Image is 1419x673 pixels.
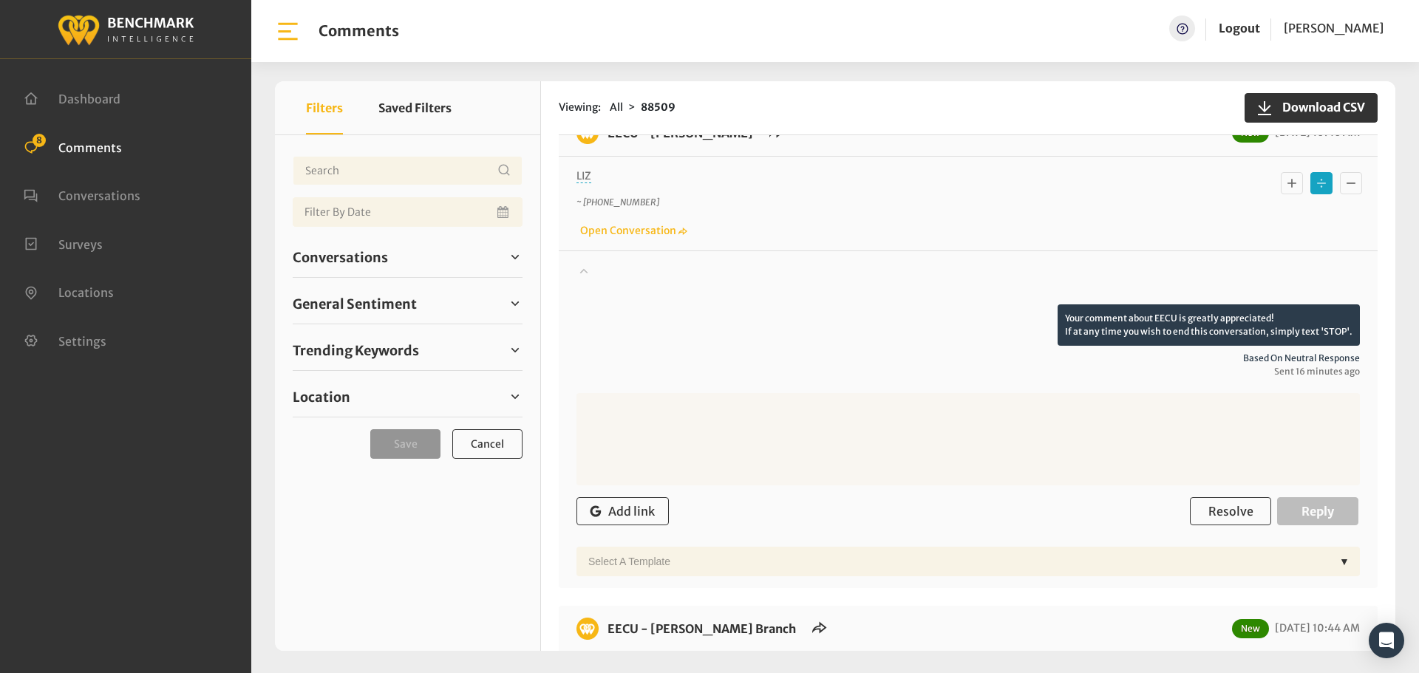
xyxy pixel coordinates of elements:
[58,140,122,154] span: Comments
[24,332,106,347] a: Settings
[1273,98,1365,116] span: Download CSV
[576,169,591,183] span: LIZ
[1219,21,1260,35] a: Logout
[599,618,805,640] h6: EECU - Armstrong Branch
[293,387,350,407] span: Location
[306,81,343,134] button: Filters
[1271,621,1360,635] span: [DATE] 10:44 AM
[319,22,399,40] h1: Comments
[576,197,659,208] i: ~ [PHONE_NUMBER]
[293,339,523,361] a: Trending Keywords
[58,333,106,348] span: Settings
[576,618,599,640] img: benchmark
[293,341,419,361] span: Trending Keywords
[581,547,1333,576] div: Select a Template
[293,386,523,408] a: Location
[1219,16,1260,41] a: Logout
[641,100,676,114] strong: 88509
[24,284,114,298] a: Locations
[293,197,523,227] input: Date range input field
[1277,168,1366,198] div: Basic example
[275,18,301,44] img: bar
[24,236,103,250] a: Surveys
[293,293,523,315] a: General Sentiment
[24,139,122,154] a: Comments 8
[293,156,523,185] input: Username
[1190,497,1271,525] button: Resolve
[293,294,417,314] span: General Sentiment
[293,246,523,268] a: Conversations
[576,352,1360,365] span: Based on neutral response
[293,247,388,267] span: Conversations
[378,81,452,134] button: Saved Filters
[58,188,140,203] span: Conversations
[576,224,687,237] a: Open Conversation
[576,365,1360,378] span: Sent 16 minutes ago
[1232,619,1269,638] span: New
[58,236,103,251] span: Surveys
[24,187,140,202] a: Conversations
[1333,547,1355,576] div: ▼
[494,197,514,227] button: Open Calendar
[1284,21,1384,35] span: [PERSON_NAME]
[559,100,601,115] span: Viewing:
[608,621,796,636] a: EECU - [PERSON_NAME] Branch
[24,90,120,105] a: Dashboard
[1369,623,1404,658] div: Open Intercom Messenger
[1245,93,1378,123] button: Download CSV
[57,11,194,47] img: benchmark
[1271,126,1360,139] span: [DATE] 10:46 AM
[1208,504,1253,519] span: Resolve
[1284,16,1384,41] a: [PERSON_NAME]
[58,92,120,106] span: Dashboard
[1058,304,1360,346] p: Your comment about EECU is greatly appreciated! If at any time you wish to end this conversation,...
[576,497,669,525] button: Add link
[452,429,523,459] button: Cancel
[608,126,753,140] a: EECU - [PERSON_NAME]
[58,285,114,300] span: Locations
[610,100,623,114] span: All
[33,134,46,147] span: 8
